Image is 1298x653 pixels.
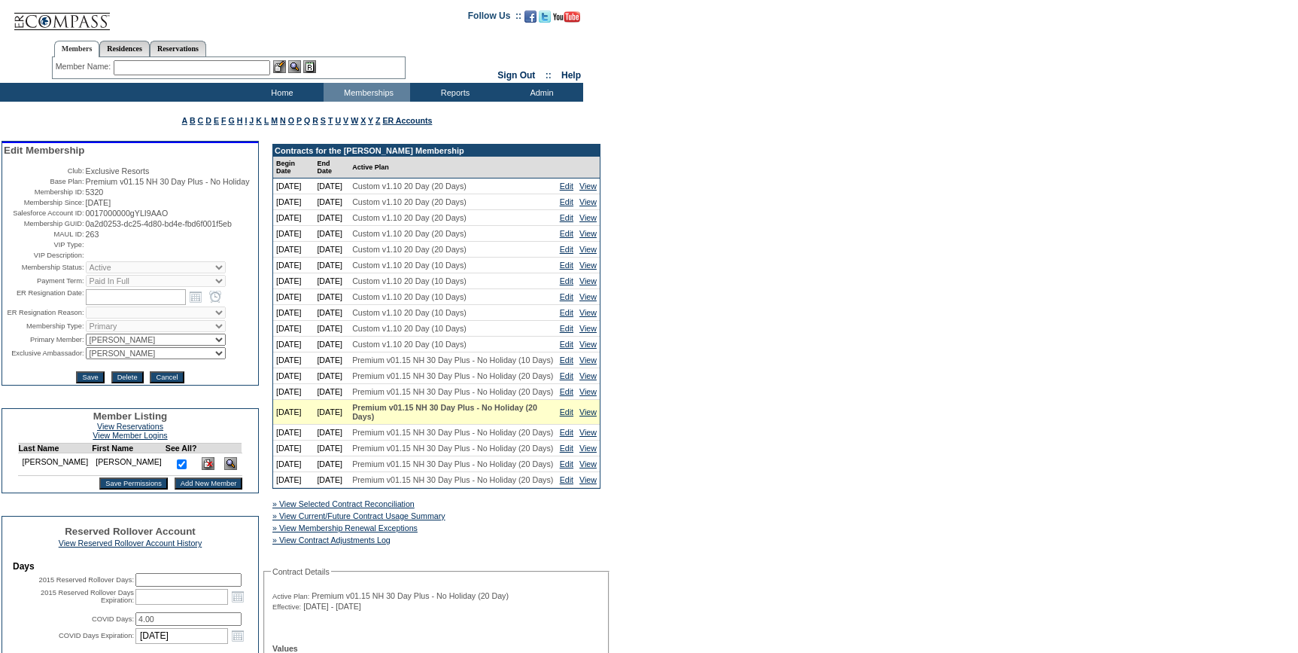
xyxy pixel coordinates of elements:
a: View [579,340,597,349]
a: S [321,116,326,125]
span: Effective: [272,603,301,612]
span: Premium v01.15 NH 30 Day Plus - No Holiday (10 Days) [352,355,553,365]
td: [DATE] [273,210,314,226]
img: Become our fan on Facebook [524,11,537,23]
td: [DATE] [314,425,349,441]
span: Custom v1.10 20 Day (20 Days) [352,182,467,191]
td: [DATE] [273,321,314,337]
td: Primary Member: [4,334,84,346]
a: Edit [560,213,573,222]
span: [DATE] - [DATE] [303,602,361,611]
a: P [296,116,302,125]
a: K [256,116,262,125]
td: Club: [4,166,84,175]
a: View [579,324,597,333]
a: Edit [560,475,573,484]
td: [DATE] [314,179,349,194]
a: Y [368,116,373,125]
span: Premium v01.15 NH 30 Day Plus - No Holiday (20 Days) [352,387,553,396]
td: Follow Us :: [468,9,521,27]
span: Custom v1.10 20 Day (20 Days) [352,229,467,238]
td: [DATE] [273,258,314,273]
label: COVID Days: [92,615,134,623]
span: 0a2d0253-dc25-4d80-bd4e-fbd6f001f5eb [86,219,232,228]
a: Edit [560,324,573,333]
td: [DATE] [314,352,349,368]
a: U [335,116,341,125]
label: COVID Days Expiration: [59,632,134,639]
a: Open the calendar popup. [187,288,204,305]
a: N [280,116,286,125]
a: Z [375,116,381,125]
input: Delete [111,371,144,383]
span: Custom v1.10 20 Day (20 Days) [352,245,467,254]
a: Edit [560,355,573,365]
a: Edit [560,459,573,468]
span: [DATE] [86,198,111,207]
img: Follow us on Twitter [539,11,551,23]
legend: Contract Details [271,567,331,576]
a: » View Contract Adjustments Log [272,536,391,545]
td: [DATE] [314,289,349,305]
a: View [579,245,597,254]
td: Last Name [18,444,92,453]
a: Become our fan on Facebook [524,15,537,24]
img: b_edit.gif [273,60,286,73]
input: Cancel [150,371,184,383]
a: Members [54,41,100,57]
a: E [214,116,219,125]
a: » View Current/Future Contract Usage Summary [272,511,445,520]
a: Edit [560,182,573,191]
a: » View Selected Contract Reconciliation [272,499,415,508]
a: Edit [560,444,573,453]
td: [DATE] [314,384,349,400]
input: Add New Member [175,478,243,490]
td: [DATE] [273,179,314,194]
span: Custom v1.10 20 Day (10 Days) [352,292,467,301]
td: [DATE] [273,400,314,425]
a: View [579,407,597,417]
td: See All? [166,444,197,453]
a: X [360,116,366,125]
img: View [288,60,301,73]
a: I [245,116,247,125]
td: Home [237,83,324,102]
a: Q [304,116,310,125]
td: Reports [410,83,497,102]
a: D [205,116,211,125]
td: [DATE] [314,258,349,273]
a: Edit [560,407,573,417]
td: [DATE] [273,289,314,305]
a: Reservations [150,41,206,56]
a: Edit [560,261,573,270]
td: End Date [314,157,349,179]
td: VIP Description: [4,251,84,260]
a: Edit [560,276,573,285]
a: Subscribe to our YouTube Channel [553,15,580,24]
a: View [579,197,597,206]
a: Sign Out [497,70,535,81]
td: [DATE] [273,384,314,400]
a: View [579,355,597,365]
span: Premium v01.15 NH 30 Day Plus - No Holiday (20 Days) [352,459,553,468]
a: F [221,116,226,125]
span: Premium v01.15 NH 30 Day Plus - No Holiday (20 Days) [352,428,553,437]
td: Membership Since: [4,198,84,207]
td: Payment Term: [4,275,84,287]
a: View [579,387,597,396]
a: Follow us on Twitter [539,15,551,24]
td: [DATE] [273,305,314,321]
td: [DATE] [314,210,349,226]
td: [DATE] [314,273,349,289]
b: Values [272,644,298,653]
td: [DATE] [314,242,349,258]
span: Custom v1.10 20 Day (10 Days) [352,340,467,349]
a: View Reserved Rollover Account History [59,539,202,548]
td: [DATE] [273,273,314,289]
a: C [198,116,204,125]
td: [PERSON_NAME] [92,453,166,476]
a: ER Accounts [382,116,432,125]
a: Residences [99,41,150,56]
td: [DATE] [314,456,349,472]
a: Edit [560,308,573,317]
